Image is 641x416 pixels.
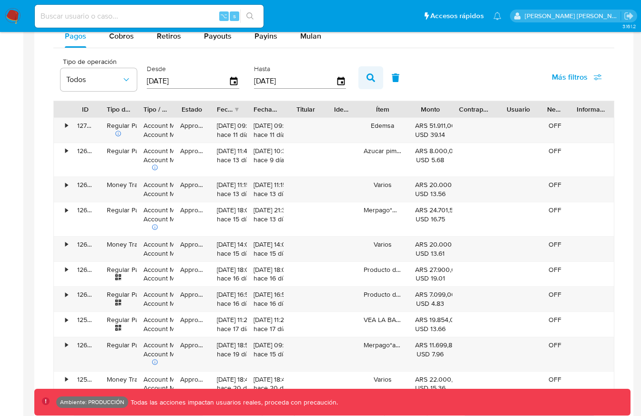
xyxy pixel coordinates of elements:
p: Ambiente: PRODUCCIÓN [60,400,124,404]
p: Todas las acciones impactan usuarios reales, proceda con precaución. [128,398,338,407]
input: Buscar usuario o caso... [35,10,264,22]
span: ⌥ [220,11,227,21]
a: Notificaciones [493,12,501,20]
p: facundoagustin.borghi@mercadolibre.com [525,11,621,21]
a: Salir [624,11,634,21]
span: 3.161.2 [622,22,636,30]
button: search-icon [240,10,260,23]
span: Accesos rápidos [430,11,484,21]
span: s [233,11,236,21]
